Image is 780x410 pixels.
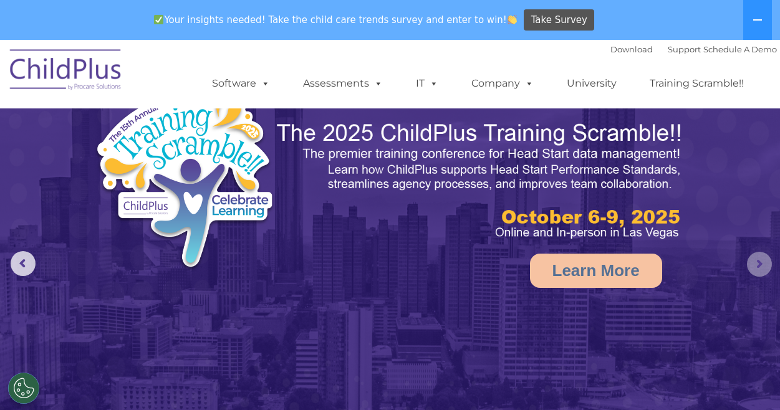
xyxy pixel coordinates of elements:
[149,8,522,32] span: Your insights needed! Take the child care trends survey and enter to win!
[8,373,39,404] button: Cookies Settings
[154,15,163,24] img: ✅
[637,71,756,96] a: Training Scramble!!
[291,71,395,96] a: Assessments
[668,44,701,54] a: Support
[531,9,587,31] span: Take Survey
[610,44,777,54] font: |
[4,41,128,103] img: ChildPlus by Procare Solutions
[554,71,629,96] a: University
[459,71,546,96] a: Company
[403,71,451,96] a: IT
[530,254,662,288] a: Learn More
[200,71,282,96] a: Software
[703,44,777,54] a: Schedule A Demo
[610,44,653,54] a: Download
[524,9,594,31] a: Take Survey
[508,15,517,24] img: 👏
